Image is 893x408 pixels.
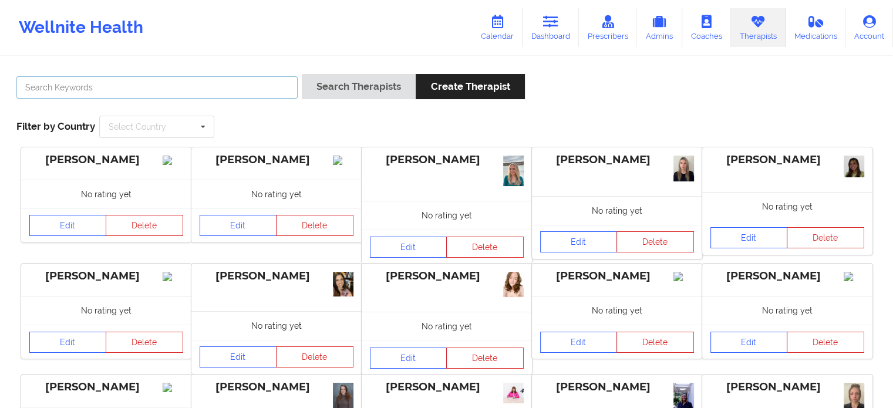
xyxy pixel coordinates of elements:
[682,8,731,47] a: Coaches
[191,311,362,340] div: No rating yet
[191,180,362,208] div: No rating yet
[163,383,183,392] img: Image%2Fplaceholer-image.png
[106,215,183,236] button: Delete
[200,380,353,394] div: [PERSON_NAME]
[163,272,183,281] img: Image%2Fplaceholer-image.png
[616,231,694,252] button: Delete
[29,215,107,236] a: Edit
[540,380,694,394] div: [PERSON_NAME]
[200,215,277,236] a: Edit
[200,153,353,167] div: [PERSON_NAME]
[673,156,694,181] img: f877694b-284f-4bf9-b129-f839abb0ae8e_IMG_0624.jpeg
[29,269,183,283] div: [PERSON_NAME]
[540,269,694,283] div: [PERSON_NAME]
[845,8,893,47] a: Account
[106,332,183,353] button: Delete
[844,272,864,281] img: Image%2Fplaceholer-image.png
[532,296,702,325] div: No rating yet
[710,227,788,248] a: Edit
[710,332,788,353] a: Edit
[702,296,872,325] div: No rating yet
[29,380,183,394] div: [PERSON_NAME]
[446,237,524,258] button: Delete
[416,74,524,99] button: Create Therapist
[16,76,298,99] input: Search Keywords
[200,269,353,283] div: [PERSON_NAME]
[702,192,872,221] div: No rating yet
[16,120,95,132] span: Filter by Country
[276,346,353,367] button: Delete
[786,8,846,47] a: Medications
[710,153,864,167] div: [PERSON_NAME]
[787,227,864,248] button: Delete
[616,332,694,353] button: Delete
[21,180,191,208] div: No rating yet
[29,153,183,167] div: [PERSON_NAME]
[21,296,191,325] div: No rating yet
[579,8,637,47] a: Prescribers
[503,272,524,297] img: 646c9a6f-0ff6-4b97-90d3-ca628193e7ad_Ester+(1).jpg
[302,74,416,99] button: Search Therapists
[636,8,682,47] a: Admins
[333,156,353,165] img: Image%2Fplaceholer-image.png
[370,380,524,394] div: [PERSON_NAME]
[276,215,353,236] button: Delete
[532,196,702,225] div: No rating yet
[787,332,864,353] button: Delete
[673,272,694,281] img: Image%2Fplaceholer-image.png
[503,383,524,403] img: 752bd909-966d-490f-97f5-8076de164883_493011877_1243597054439264_5901793320212837123_n_(1).jpg
[362,201,532,230] div: No rating yet
[109,123,166,131] div: Select Country
[200,346,277,367] a: Edit
[370,237,447,258] a: Edit
[731,8,786,47] a: Therapists
[370,348,447,369] a: Edit
[333,272,353,296] img: af90ac71-0c30-4d66-a607-bbd32bfc5ab6_HeatherV.jpg
[540,231,618,252] a: Edit
[370,153,524,167] div: [PERSON_NAME]
[370,269,524,283] div: [PERSON_NAME]
[710,380,864,394] div: [PERSON_NAME]
[472,8,523,47] a: Calendar
[540,332,618,353] a: Edit
[710,269,864,283] div: [PERSON_NAME]
[540,153,694,167] div: [PERSON_NAME]
[362,312,532,340] div: No rating yet
[523,8,579,47] a: Dashboard
[446,348,524,369] button: Delete
[163,156,183,165] img: Image%2Fplaceholer-image.png
[844,156,864,177] img: 3b24ca01-937d-4731-8ce7-48dec75b1bf3_Facetune_02-10-2024-15-15-30.jpeg
[503,156,524,186] img: 0a1463aa-7185-40e9-a12b-73498a7a6a39_IMG_9613.jpeg
[29,332,107,353] a: Edit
